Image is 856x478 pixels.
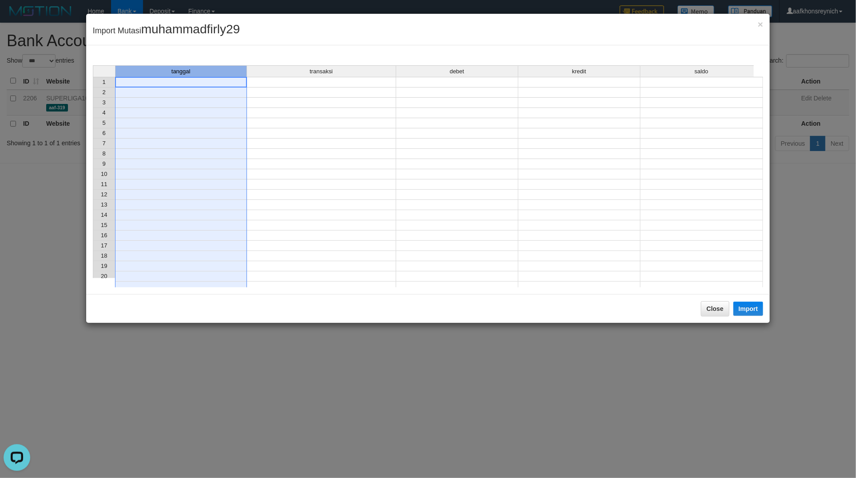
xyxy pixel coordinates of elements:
span: 12 [101,191,107,198]
span: 15 [101,222,107,228]
span: 18 [101,252,107,259]
button: Open LiveChat chat widget [4,4,30,30]
span: 7 [103,140,106,147]
th: Select whole grid [93,65,115,77]
span: 6 [103,130,106,136]
span: saldo [695,68,709,75]
span: transaksi [310,68,333,75]
button: Import [733,302,764,316]
span: 20 [101,273,107,279]
span: muhammadfirly29 [141,22,240,36]
span: 11 [101,181,107,187]
span: Import Mutasi [93,26,240,35]
span: 4 [103,109,106,116]
span: 14 [101,211,107,218]
span: debet [450,68,464,75]
button: Close [758,20,763,29]
span: 9 [103,160,106,167]
span: 3 [103,99,106,106]
span: 13 [101,201,107,208]
span: 10 [101,171,107,177]
span: tanggal [171,68,191,75]
button: Close [701,301,729,316]
span: × [758,19,763,29]
span: 16 [101,232,107,239]
span: 2 [103,89,106,96]
span: 1 [103,79,106,85]
span: 17 [101,242,107,249]
span: 8 [103,150,106,157]
span: 5 [103,119,106,126]
span: kredit [572,68,586,75]
span: 19 [101,263,107,269]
